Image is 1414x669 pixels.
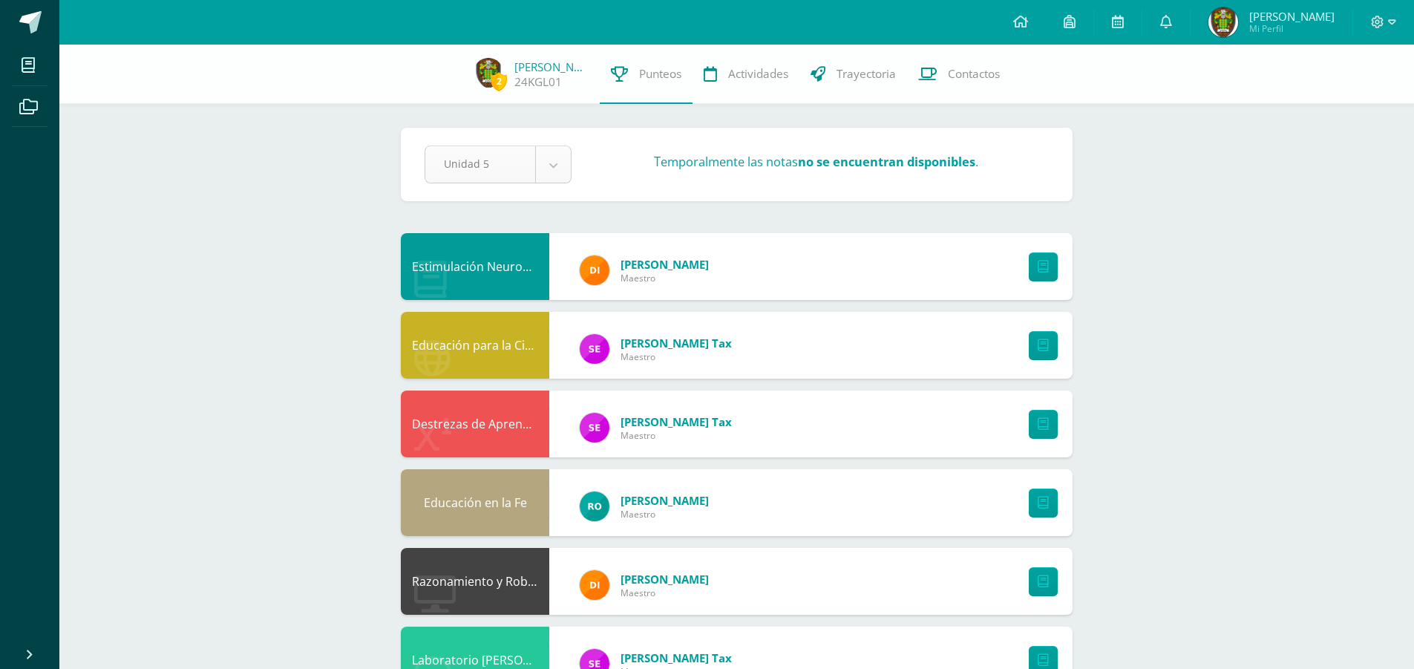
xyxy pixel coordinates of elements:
[621,350,732,363] span: Maestro
[491,72,507,91] span: 2
[444,146,517,181] span: Unidad 5
[401,391,549,457] div: Destrezas de Aprendizaje Matemática
[425,146,571,183] a: Unidad 5
[401,548,549,615] div: Razonamiento y Robótica
[654,153,978,170] h3: Temporalmente las notas .
[580,413,609,443] img: 5d8f4fc7726d552a7c9d77213901e608.png
[621,414,732,429] span: [PERSON_NAME] Tax
[907,45,1011,104] a: Contactos
[621,272,709,284] span: Maestro
[621,493,709,508] span: [PERSON_NAME]
[621,572,709,587] span: [PERSON_NAME]
[693,45,799,104] a: Actividades
[474,58,503,88] img: a981a266f68492dc5fdecbf70b0fb8f3.png
[1249,9,1335,24] span: [PERSON_NAME]
[401,469,549,536] div: Educación en la Fe
[799,45,907,104] a: Trayectoria
[621,587,709,599] span: Maestro
[621,336,732,350] span: [PERSON_NAME] Tax
[621,508,709,520] span: Maestro
[948,66,1000,82] span: Contactos
[401,233,549,300] div: Estimulación Neuromotora
[621,257,709,272] span: [PERSON_NAME]
[621,429,732,442] span: Maestro
[580,570,609,600] img: 9bc49c8aa64e3cfcfa9c5b0316c8db69.png
[580,255,609,285] img: 9bc49c8aa64e3cfcfa9c5b0316c8db69.png
[401,312,549,379] div: Educación para la Ciencia y la Ciudadanía
[837,66,896,82] span: Trayectoria
[639,66,681,82] span: Punteos
[514,74,562,90] a: 24KGL01
[621,650,732,665] span: [PERSON_NAME] Tax
[1249,22,1335,35] span: Mi Perfil
[514,59,589,74] a: [PERSON_NAME]
[600,45,693,104] a: Punteos
[798,153,975,170] strong: no se encuentran disponibles
[580,492,609,521] img: 166d7896932cd9240889c74b77157347.png
[1208,7,1238,37] img: a981a266f68492dc5fdecbf70b0fb8f3.png
[580,334,609,364] img: 5d8f4fc7726d552a7c9d77213901e608.png
[728,66,788,82] span: Actividades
